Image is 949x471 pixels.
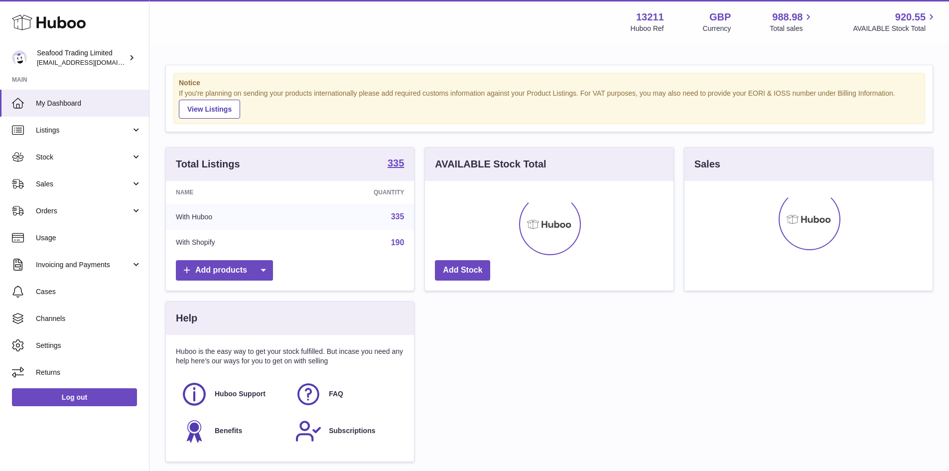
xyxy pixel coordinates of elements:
h3: AVAILABLE Stock Total [435,157,546,171]
div: Huboo Ref [631,24,664,33]
span: [EMAIL_ADDRESS][DOMAIN_NAME] [37,58,146,66]
a: Add products [176,260,273,281]
h3: Help [176,312,197,325]
span: Listings [36,126,131,135]
span: Returns [36,368,141,377]
span: My Dashboard [36,99,141,108]
span: Settings [36,341,141,350]
p: Huboo is the easy way to get your stock fulfilled. But incase you need any help here's our ways f... [176,347,404,366]
a: Add Stock [435,260,490,281]
span: 988.98 [772,10,803,24]
span: Huboo Support [215,389,266,399]
a: View Listings [179,100,240,119]
span: Total sales [770,24,814,33]
span: Sales [36,179,131,189]
span: Stock [36,153,131,162]
span: AVAILABLE Stock Total [853,24,937,33]
div: Currency [703,24,731,33]
span: Benefits [215,426,242,436]
a: 335 [391,212,405,221]
td: With Shopify [166,230,300,256]
a: Subscriptions [295,418,399,445]
span: Subscriptions [329,426,375,436]
strong: 13211 [636,10,664,24]
span: FAQ [329,389,343,399]
a: Benefits [181,418,285,445]
th: Name [166,181,300,204]
span: Usage [36,233,141,243]
strong: 335 [388,158,404,168]
a: Log out [12,388,137,406]
a: 190 [391,238,405,247]
th: Quantity [300,181,414,204]
a: FAQ [295,381,399,408]
h3: Total Listings [176,157,240,171]
td: With Huboo [166,204,300,230]
span: 920.55 [895,10,926,24]
a: Huboo Support [181,381,285,408]
h3: Sales [694,157,720,171]
span: Invoicing and Payments [36,260,131,270]
img: online@rickstein.com [12,50,27,65]
a: 920.55 AVAILABLE Stock Total [853,10,937,33]
strong: GBP [709,10,731,24]
a: 988.98 Total sales [770,10,814,33]
div: If you're planning on sending your products internationally please add required customs informati... [179,89,920,119]
strong: Notice [179,78,920,88]
div: Seafood Trading Limited [37,48,127,67]
span: Channels [36,314,141,323]
span: Cases [36,287,141,297]
span: Orders [36,206,131,216]
a: 335 [388,158,404,170]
